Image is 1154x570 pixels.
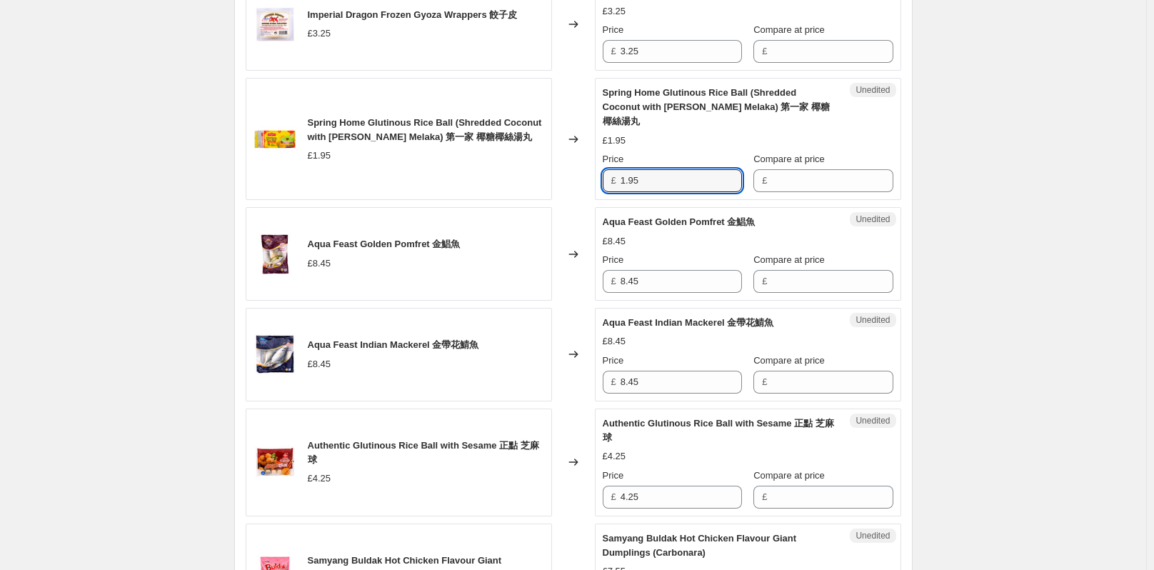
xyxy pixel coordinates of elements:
span: Price [603,154,624,164]
span: £ [611,276,616,286]
span: Unedited [856,530,890,541]
div: £8.45 [603,334,626,349]
span: Samyang Buldak Hot Chicken Flavour Giant Dumplings (Carbonara) [603,533,797,558]
span: Price [603,24,624,35]
div: £4.25 [308,471,331,486]
span: Unedited [856,314,890,326]
span: Unedited [856,415,890,426]
span: Price [603,470,624,481]
span: Aqua Feast Golden Pomfret 金鯧魚 [603,216,756,227]
span: £ [762,491,767,502]
span: Compare at price [753,154,825,164]
span: £ [611,491,616,502]
span: £ [762,175,767,186]
span: Spring Home Glutinous Rice Ball (Shredded Coconut with [PERSON_NAME] Melaka) 第一家 椰糖椰絲湯丸 [603,87,831,126]
span: Compare at price [753,254,825,265]
span: Price [603,355,624,366]
div: £1.95 [308,149,331,163]
div: £3.25 [603,4,626,19]
img: 739b9fa1-48dd-4f28-92e4-a3c41dcb1d00_80x.jpg [254,118,296,161]
span: Aqua Feast Indian Mackerel 金帶花鯖魚 [603,317,774,328]
img: 89d2d7ef-ca0c-4d74-8eb9-bcfcbce51889_b64658af-3f79-4f68-b832-b1385a677e29_80x.jpg [254,3,296,46]
span: £ [762,276,767,286]
span: £ [762,376,767,387]
span: Imperial Dragon Frozen Gyoza Wrappers 餃子皮 [308,9,518,20]
div: £3.25 [308,26,331,41]
span: £ [611,376,616,387]
span: Compare at price [753,355,825,366]
span: Compare at price [753,24,825,35]
img: 35b03c9a-a4f3-411c-8f1f-a6bf9d90e44b_80x.jpg [254,441,296,484]
div: £8.45 [308,357,331,371]
img: 1a129dcd-4c36-44d3-bff2-efa2400c418b_730d3519-c52b-4a27-9923-6854a25995cb_80x.jpg [254,233,296,276]
span: Price [603,254,624,265]
div: £8.45 [308,256,331,271]
span: £ [762,46,767,56]
div: £4.25 [603,449,626,464]
span: Aqua Feast Indian Mackerel 金帶花鯖魚 [308,339,479,350]
span: Aqua Feast Golden Pomfret 金鯧魚 [308,239,461,249]
div: £1.95 [603,134,626,148]
div: £8.45 [603,234,626,249]
span: Authentic Glutinous Rice Ball with Sesame 正點 芝麻球 [308,440,539,465]
span: Compare at price [753,470,825,481]
span: Spring Home Glutinous Rice Ball (Shredded Coconut with [PERSON_NAME] Melaka) 第一家 椰糖椰絲湯丸 [308,117,542,142]
span: £ [611,46,616,56]
span: Unedited [856,84,890,96]
span: £ [611,175,616,186]
span: Authentic Glutinous Rice Ball with Sesame 正點 芝麻球 [603,418,834,443]
span: Unedited [856,214,890,225]
img: 698fd859-44f1-4d69-aa0c-9dccac9ec14a_54f965eb-d699-493c-9895-9e35078c83a7_80x.jpg [254,333,296,376]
